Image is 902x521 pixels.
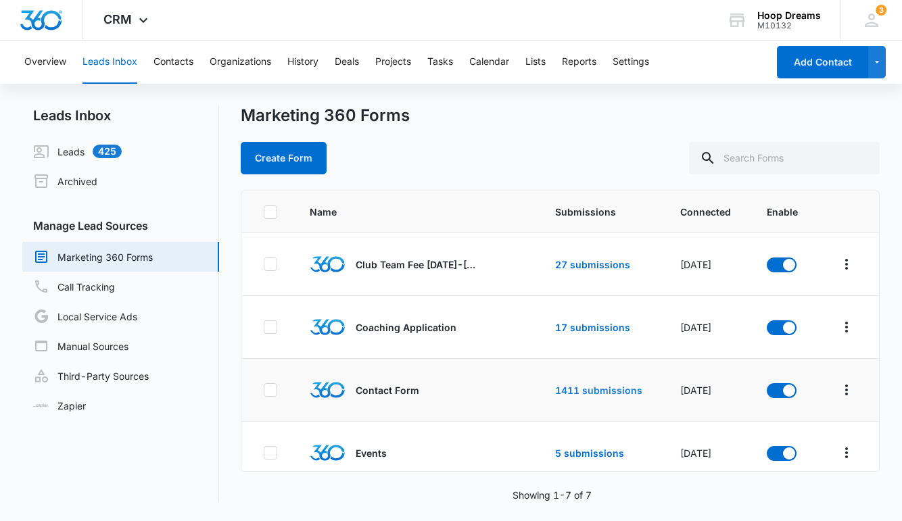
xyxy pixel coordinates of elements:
[757,10,821,21] div: account name
[335,41,359,84] button: Deals
[836,253,857,275] button: Overflow Menu
[153,41,193,84] button: Contacts
[241,105,410,126] h1: Marketing 360 Forms
[33,399,86,413] a: Zapier
[777,46,868,78] button: Add Contact
[680,446,734,460] div: [DATE]
[876,5,886,16] span: 3
[33,249,153,265] a: Marketing 360 Forms
[22,218,219,234] h3: Manage Lead Sources
[689,142,880,174] input: Search Forms
[555,447,624,459] a: 5 submissions
[513,488,592,502] p: Showing 1-7 of 7
[356,383,419,397] p: Contact Form
[767,205,801,219] span: Enable
[310,205,486,219] span: Name
[33,368,149,384] a: Third-Party Sources
[525,41,546,84] button: Lists
[613,41,649,84] button: Settings
[33,143,122,159] a: Leads425
[287,41,318,84] button: History
[33,278,115,295] a: Call Tracking
[33,308,137,324] a: Local Service Ads
[241,142,327,174] button: Create Form
[680,257,734,272] div: [DATE]
[836,316,857,338] button: Overflow Menu
[375,41,411,84] button: Projects
[356,257,477,272] p: Club Team Fee [DATE]-[DATE]
[469,41,509,84] button: Calendar
[82,41,137,84] button: Leads Inbox
[356,446,387,460] p: Events
[555,205,648,219] span: Submissions
[356,320,456,334] p: Coaching Application
[836,379,857,401] button: Overflow Menu
[876,5,886,16] div: notifications count
[836,442,857,464] button: Overflow Menu
[555,384,642,396] a: 1411 submissions
[33,173,97,189] a: Archived
[427,41,453,84] button: Tasks
[103,12,132,26] span: CRM
[33,338,128,354] a: Manual Sources
[22,105,219,126] h2: Leads Inbox
[680,383,734,397] div: [DATE]
[680,205,734,219] span: Connected
[24,41,66,84] button: Overview
[680,320,734,334] div: [DATE]
[555,259,630,270] a: 27 submissions
[555,322,630,333] a: 17 submissions
[562,41,596,84] button: Reports
[210,41,271,84] button: Organizations
[757,21,821,30] div: account id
